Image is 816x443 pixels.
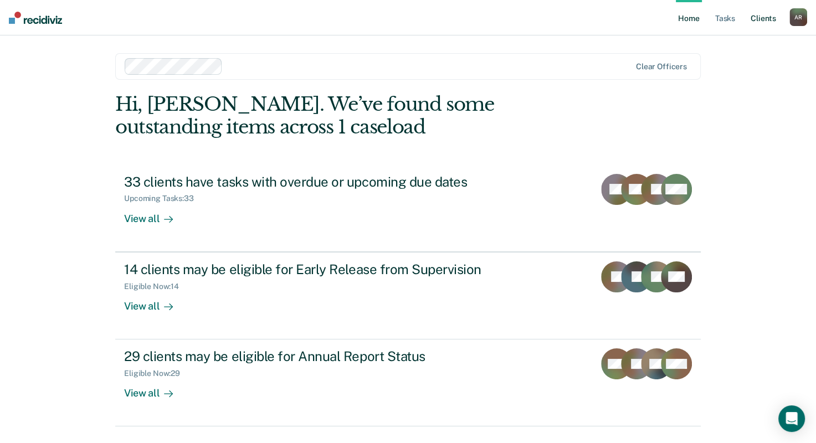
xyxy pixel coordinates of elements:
div: View all [124,378,186,400]
div: Hi, [PERSON_NAME]. We’ve found some outstanding items across 1 caseload [115,93,583,138]
div: 14 clients may be eligible for Early Release from Supervision [124,261,513,277]
button: AR [789,8,807,26]
div: Open Intercom Messenger [778,405,805,432]
div: View all [124,203,186,225]
div: View all [124,291,186,312]
div: Eligible Now : 14 [124,282,188,291]
div: Clear officers [636,62,687,71]
div: 33 clients have tasks with overdue or upcoming due dates [124,174,513,190]
div: A R [789,8,807,26]
img: Recidiviz [9,12,62,24]
div: Upcoming Tasks : 33 [124,194,203,203]
div: Eligible Now : 29 [124,369,189,378]
a: 33 clients have tasks with overdue or upcoming due datesUpcoming Tasks:33View all [115,165,701,252]
a: 29 clients may be eligible for Annual Report StatusEligible Now:29View all [115,339,701,426]
div: 29 clients may be eligible for Annual Report Status [124,348,513,364]
a: 14 clients may be eligible for Early Release from SupervisionEligible Now:14View all [115,252,701,339]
